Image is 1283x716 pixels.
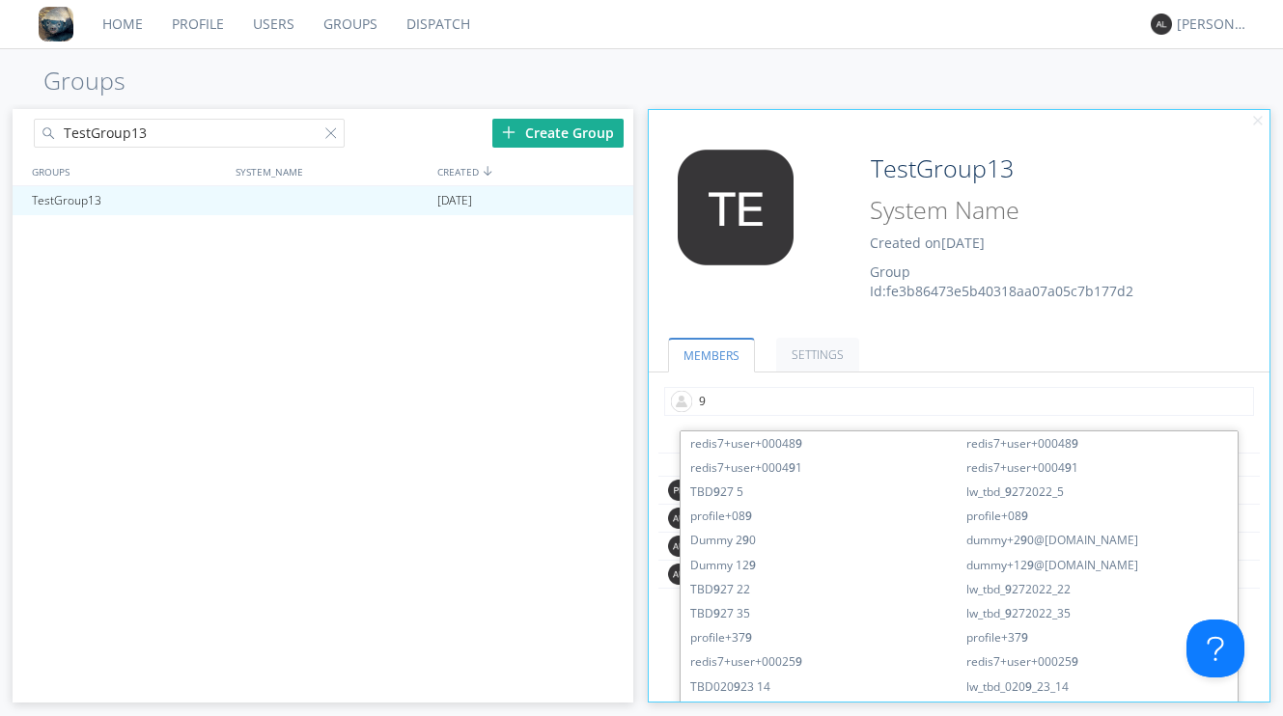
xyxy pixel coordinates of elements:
input: Group Name [863,150,1175,188]
img: 373638.png [668,508,689,529]
span: redis7+user+0004 1 [690,458,952,477]
strong: 9 [1025,678,1032,695]
span: redis7+user+00025 [966,652,1228,671]
strong: 9 [1005,483,1012,500]
img: 373638.png [1151,14,1172,35]
strong: 9 [1021,508,1028,524]
img: 373638.png [663,150,808,265]
div: Create Group [492,119,624,148]
span: lw_tbd_ 272022_35 [966,604,1228,622]
span: Group Id: fe3b86473e5b40318aa07a05c7b177d2 [870,262,1133,300]
span: profile+37 [966,628,1228,647]
strong: 9 [1027,557,1034,573]
span: redis7+user+00048 [966,434,1228,453]
div: MEMBERS [658,430,1260,454]
strong: 9 [789,459,795,476]
strong: 9 [745,508,752,524]
strong: 9 [1021,629,1028,646]
strong: 9 [749,557,756,573]
strong: 9 [795,653,802,670]
strong: 9 [1005,581,1012,597]
strong: 9 [1072,653,1078,670]
a: TestGroup13[DATE] [13,186,633,215]
img: 373638.png [668,564,689,585]
span: profile+08 [966,507,1228,525]
span: TBD020 23 14 [690,677,952,696]
div: GROUPS [27,157,225,185]
span: profile+37 [690,628,952,647]
a: MEMBERS [668,338,755,372]
div: [PERSON_NAME] [1177,14,1249,34]
span: dummy+12 @[DOMAIN_NAME] [966,556,1228,574]
img: 8ff700cf5bab4eb8a436322861af2272 [39,7,73,41]
input: System Name [863,192,1175,229]
strong: 9 [1072,435,1078,452]
iframe: Toggle Customer Support [1186,620,1244,677]
div: TestGroup13 [27,186,228,215]
span: profile+08 [690,507,952,525]
img: 373638.png [668,536,689,557]
span: redis7+user+0004 1 [966,458,1228,477]
strong: 9 [713,605,720,621]
strong: 9 [713,581,720,597]
span: redis7+user+00048 [690,434,952,453]
span: TBD 27 5 [690,482,952,501]
strong: 9 [713,483,720,500]
strong: 9 [734,678,740,695]
input: Search groups [34,119,344,148]
span: Dummy 12 [690,556,952,574]
span: TBD 27 35 [690,604,952,622]
a: SETTINGS [776,338,859,372]
span: [DATE] [941,234,985,252]
strong: 9 [745,629,752,646]
span: [DATE] [437,186,472,215]
div: SYSTEM_NAME [231,157,432,185]
span: lw_tbd_ 272022_5 [966,482,1228,501]
input: Type name of user to add to group [664,387,1254,416]
strong: 9 [1005,605,1012,621]
strong: 9 [1020,532,1027,548]
div: CREATED [432,157,635,185]
span: lw_tbd_ 272022_22 [966,580,1228,598]
span: Dummy 2 0 [690,531,952,549]
strong: 9 [795,435,802,452]
span: lw_tbd_020 _23_14 [966,677,1228,696]
span: TBD 27 22 [690,580,952,598]
span: redis7+user+00025 [690,652,952,671]
span: dummy+2 0@[DOMAIN_NAME] [966,531,1228,549]
img: cancel.svg [1251,115,1265,128]
span: Created on [870,234,985,252]
strong: 9 [742,532,749,548]
img: 373638.png [668,480,689,501]
img: plus.svg [502,125,516,139]
strong: 9 [1065,459,1072,476]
